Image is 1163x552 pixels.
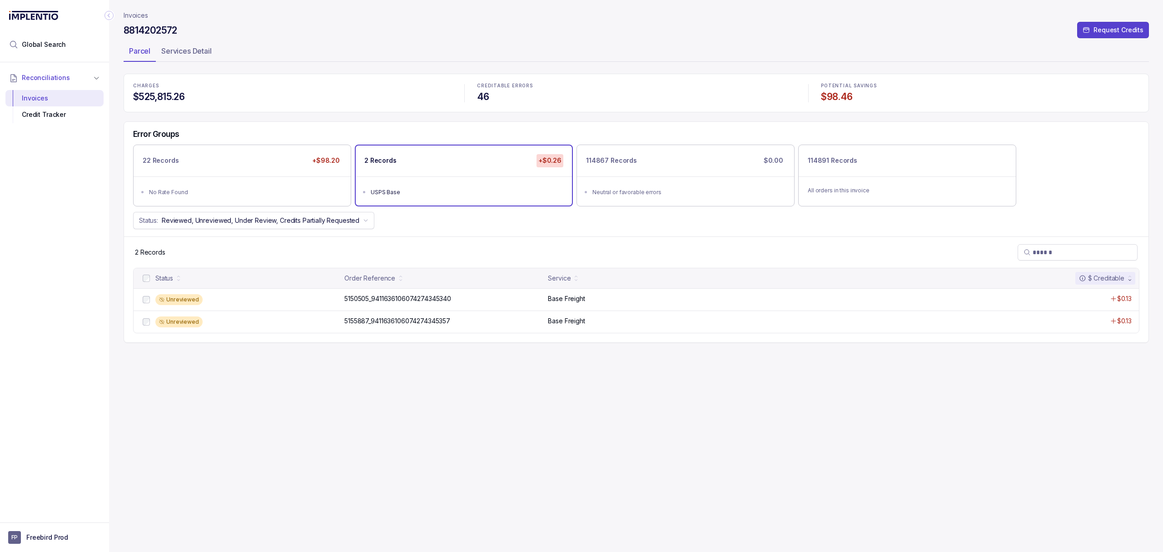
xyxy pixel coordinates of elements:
div: Invoices [13,90,96,106]
input: checkbox-checkbox [143,275,150,282]
li: Tab Parcel [124,44,156,62]
h5: Error Groups [133,129,179,139]
p: 114891 Records [808,156,857,165]
p: Base Freight [548,294,585,303]
p: Reviewed, Unreviewed, Under Review, Credits Partially Requested [162,216,359,225]
span: Global Search [22,40,66,49]
button: Status:Reviewed, Unreviewed, Under Review, Credits Partially Requested [133,212,374,229]
div: Status [155,274,173,283]
div: Reconciliations [5,88,104,125]
ul: Tab Group [124,44,1149,62]
p: CHARGES [133,83,452,89]
div: $ Creditable [1079,274,1124,283]
p: POTENTIAL SAVINGS [821,83,1139,89]
p: $0.13 [1117,294,1132,303]
p: 114867 Records [586,156,637,165]
p: Request Credits [1093,25,1143,35]
p: 2 Records [364,156,397,165]
div: Remaining page entries [135,248,165,257]
p: +$0.26 [537,154,563,167]
p: +$98.20 [310,154,342,167]
p: 5150505_9411636106074274345340 [344,294,451,303]
p: 22 Records [143,156,179,165]
h4: $525,815.26 [133,90,452,103]
h4: 46 [477,90,795,103]
div: Order Reference [344,274,395,283]
div: No Rate Found [149,188,341,197]
p: $0.00 [762,154,785,167]
button: User initialsFreebird Prod [8,531,101,544]
button: Request Credits [1077,22,1149,38]
span: Reconciliations [22,73,70,82]
li: Tab Services Detail [156,44,217,62]
span: User initials [8,531,21,544]
input: checkbox-checkbox [143,318,150,326]
p: Services Detail [161,45,212,56]
p: 2 Records [135,248,165,257]
div: Unreviewed [155,294,203,305]
a: Invoices [124,11,148,20]
nav: breadcrumb [124,11,148,20]
p: 5155887_9411636106074274345357 [344,316,450,326]
p: CREDITABLE ERRORS [477,83,795,89]
div: Collapse Icon [104,10,114,21]
div: Service [548,274,571,283]
div: Neutral or favorable errors [592,188,784,197]
h4: 8814202572 [124,24,177,37]
p: $0.13 [1117,316,1132,326]
div: Unreviewed [155,316,203,327]
h4: $98.46 [821,90,1139,103]
p: Status: [139,216,158,225]
div: USPS Base [371,188,562,197]
input: checkbox-checkbox [143,296,150,303]
p: Base Freight [548,316,585,326]
button: Reconciliations [5,68,104,88]
div: Credit Tracker [13,106,96,123]
p: Parcel [129,45,150,56]
p: All orders in this invoice [808,186,1007,195]
p: Freebird Prod [26,533,68,542]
